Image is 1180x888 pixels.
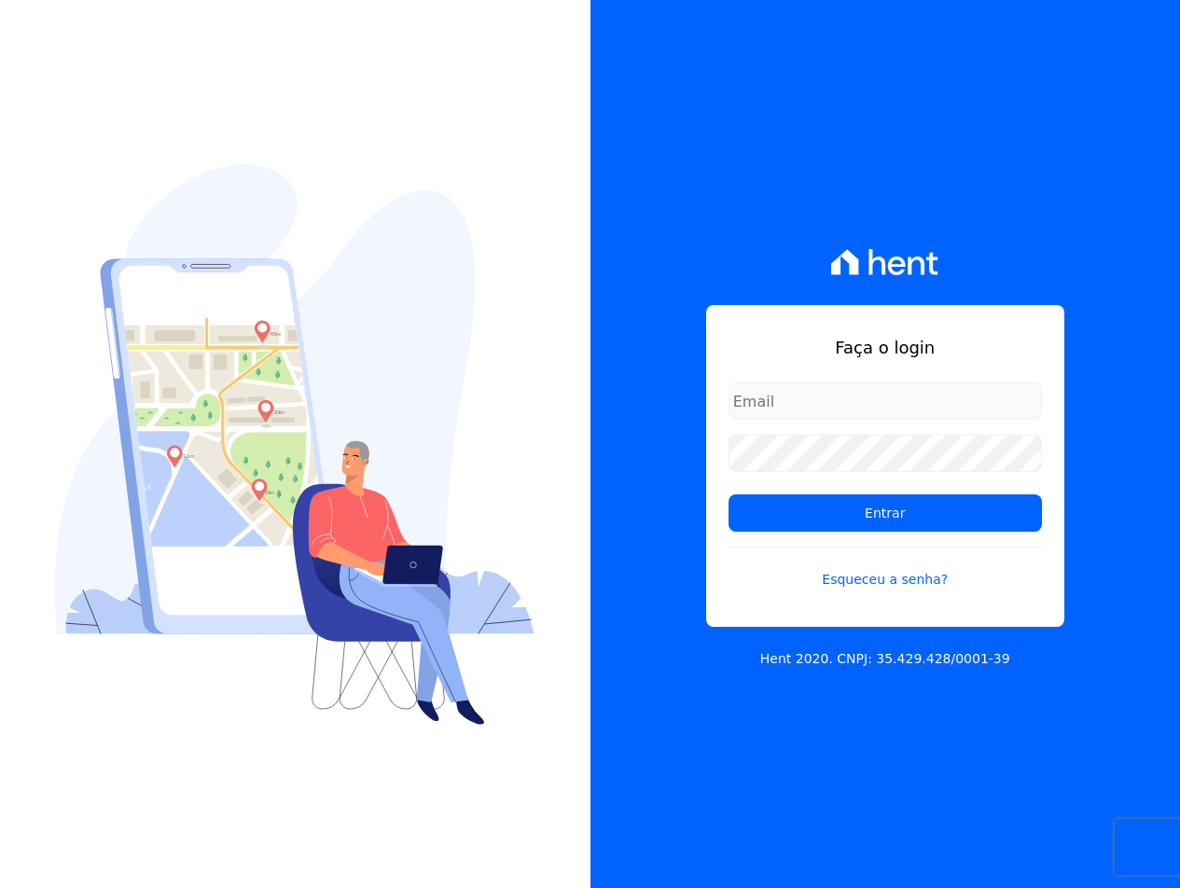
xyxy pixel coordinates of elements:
[760,649,1010,669] p: Hent 2020. CNPJ: 35.429.428/0001-39
[729,335,1042,360] h1: Faça o login
[55,164,534,725] img: Login
[729,494,1042,532] input: Entrar
[729,547,1042,590] a: Esqueceu a senha?
[729,382,1042,420] input: Email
